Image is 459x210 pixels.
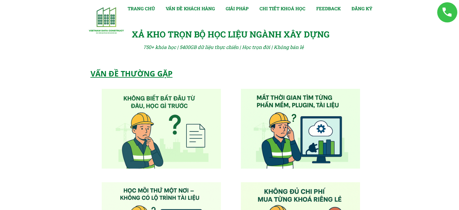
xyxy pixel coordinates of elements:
a: VẤN ĐỀ KHÁCH HÀNG [166,5,215,12]
a: FEEDBACK [316,5,341,12]
a: TRANG CHỦ [128,5,155,12]
a: ĐĂNG KÝ [352,5,372,12]
a: CHI TIẾT KHOÁ HỌC [260,5,305,12]
a: GIẢI PHÁP [226,5,249,12]
div: XẢ KHO TRỌN BỘ HỌC LIỆU NGÀNH XÂY DỰNG [132,28,334,41]
div: VẤN ĐỀ THƯỜNG GẶP [91,67,232,79]
div: 750+ khóa học | 5400GB dữ liệu thực chiến | Học trọn đời | Không bán lẻ [143,43,312,51]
